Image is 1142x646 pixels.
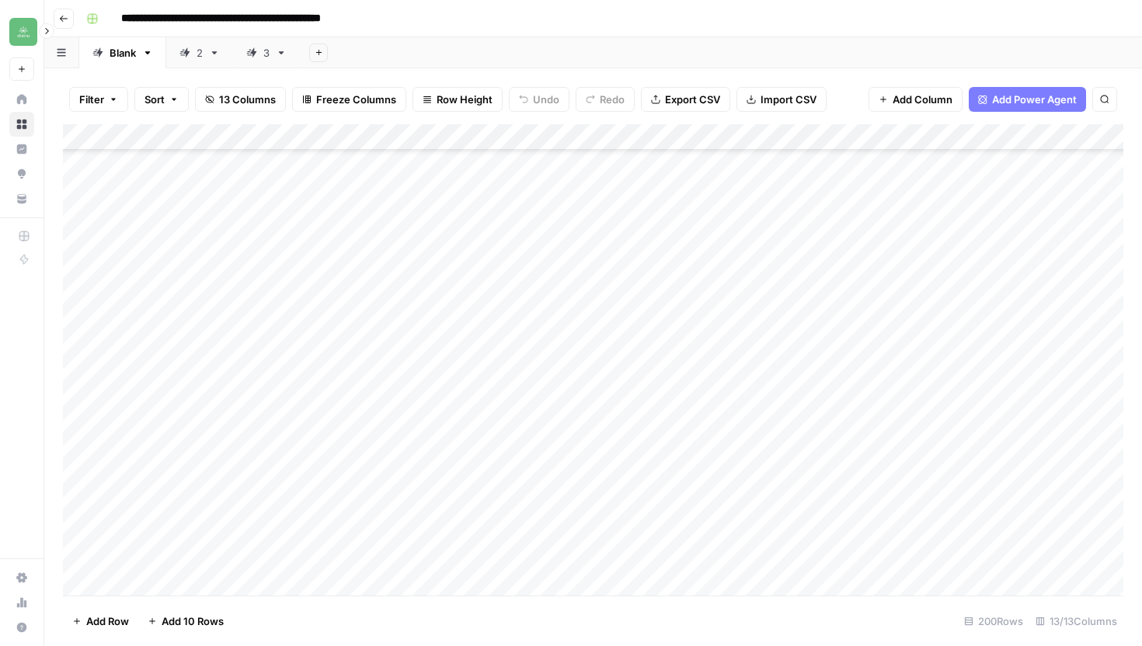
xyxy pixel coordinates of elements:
[893,92,952,107] span: Add Column
[437,92,493,107] span: Row Height
[736,87,827,112] button: Import CSV
[1029,609,1123,634] div: 13/13 Columns
[197,45,203,61] div: 2
[413,87,503,112] button: Row Height
[9,186,34,211] a: Your Data
[138,609,233,634] button: Add 10 Rows
[9,112,34,137] a: Browse
[958,609,1029,634] div: 200 Rows
[162,613,224,629] span: Add 10 Rows
[86,613,129,629] span: Add Row
[992,92,1077,107] span: Add Power Agent
[144,92,165,107] span: Sort
[69,87,128,112] button: Filter
[761,92,816,107] span: Import CSV
[9,18,37,46] img: Distru Logo
[263,45,270,61] div: 3
[134,87,189,112] button: Sort
[63,609,138,634] button: Add Row
[576,87,635,112] button: Redo
[9,12,34,51] button: Workspace: Distru
[969,87,1086,112] button: Add Power Agent
[292,87,406,112] button: Freeze Columns
[316,92,396,107] span: Freeze Columns
[9,565,34,590] a: Settings
[219,92,276,107] span: 13 Columns
[9,137,34,161] a: Insights
[79,37,166,68] a: Blank
[9,615,34,640] button: Help + Support
[79,92,104,107] span: Filter
[641,87,730,112] button: Export CSV
[9,87,34,112] a: Home
[9,590,34,615] a: Usage
[110,45,136,61] div: Blank
[600,92,625,107] span: Redo
[665,92,720,107] span: Export CSV
[869,87,963,112] button: Add Column
[9,161,34,186] a: Opportunities
[195,87,286,112] button: 13 Columns
[233,37,300,68] a: 3
[166,37,233,68] a: 2
[533,92,559,107] span: Undo
[509,87,569,112] button: Undo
